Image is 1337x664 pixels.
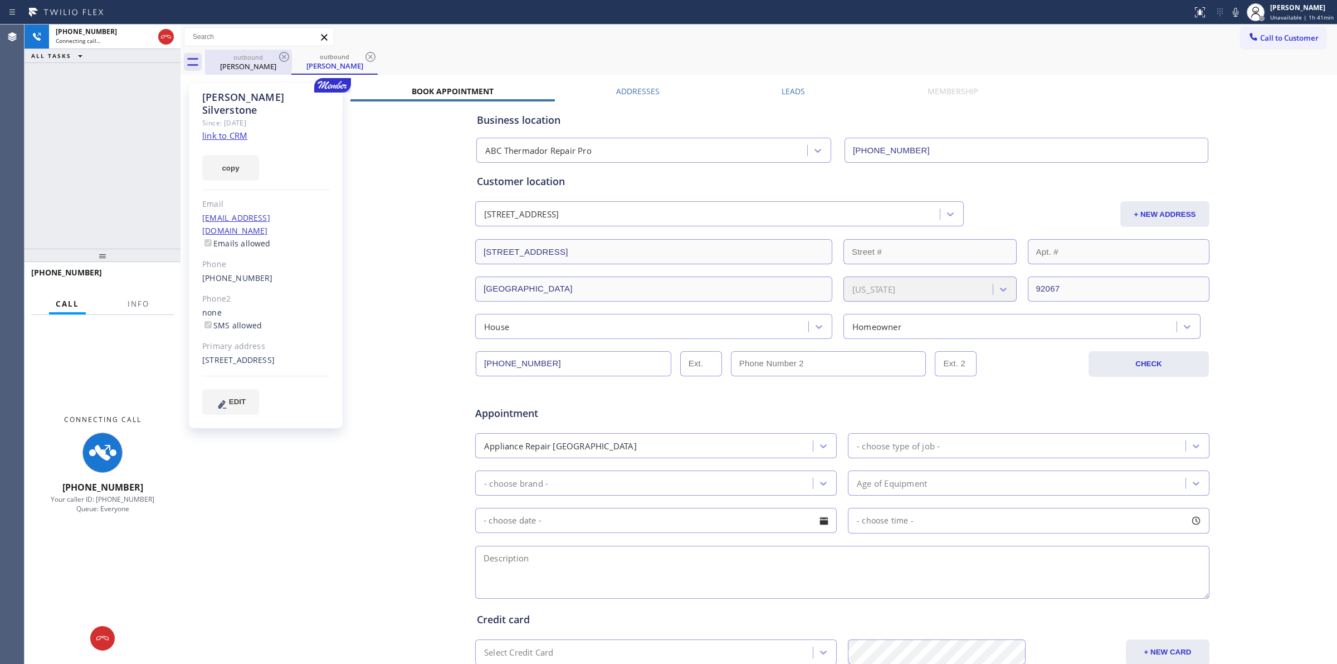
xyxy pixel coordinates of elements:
[1241,27,1326,49] button: Call to Customer
[128,299,149,309] span: Info
[1228,4,1243,20] button: Mute
[204,239,212,246] input: Emails allowed
[206,61,290,71] div: [PERSON_NAME]
[292,61,377,71] div: [PERSON_NAME]
[680,351,722,376] input: Ext.
[484,320,509,333] div: House
[202,307,330,332] div: none
[485,144,592,157] div: ABC Thermador Repair Pro
[49,293,86,315] button: Call
[51,495,154,513] span: Your caller ID: [PHONE_NUMBER] Queue: Everyone
[64,415,141,424] span: Connecting Call
[782,86,805,96] label: Leads
[475,277,832,302] input: City
[292,52,377,61] div: outbound
[477,113,1208,128] div: Business location
[56,37,101,45] span: Connecting call…
[857,439,940,452] div: - choose type of job -
[731,351,926,376] input: Phone Number 2
[202,155,259,181] button: copy
[477,174,1208,189] div: Customer location
[56,27,117,36] span: [PHONE_NUMBER]
[1089,351,1209,377] button: CHECK
[206,53,290,61] div: outbound
[1028,277,1210,302] input: ZIP
[202,320,262,331] label: SMS allowed
[121,293,156,315] button: Info
[31,267,102,278] span: [PHONE_NUMBER]
[158,29,174,45] button: Hang up
[484,477,548,489] div: - choose brand -
[56,299,79,309] span: Call
[90,626,115,651] button: Hang up
[202,340,330,353] div: Primary address
[202,258,330,271] div: Phone
[206,50,290,75] div: Monty Silverstone
[25,49,94,62] button: ALL TASKS
[935,351,977,376] input: Ext. 2
[484,208,559,221] div: [STREET_ADDRESS]
[857,477,927,489] div: Age of Equipment
[1028,239,1210,264] input: Apt. #
[202,389,259,415] button: EDIT
[202,91,330,117] div: [PERSON_NAME] Silverstone
[475,406,719,421] span: Appointment
[184,28,334,46] input: Search
[412,86,494,96] label: Book Appointment
[1120,201,1209,227] button: + NEW ADDRESS
[928,86,978,96] label: Membership
[202,293,330,306] div: Phone2
[857,515,914,526] span: - choose time -
[484,646,554,659] div: Select Credit Card
[475,239,832,264] input: Address
[843,239,1017,264] input: Street #
[204,321,212,328] input: SMS allowed
[202,273,273,283] a: [PHONE_NUMBER]
[202,354,330,367] div: [STREET_ADDRESS]
[202,238,271,249] label: Emails allowed
[202,117,330,129] div: Since: [DATE]
[1270,13,1334,21] span: Unavailable | 1h 41min
[477,612,1208,627] div: Credit card
[475,508,837,533] input: - choose date -
[1260,33,1319,43] span: Call to Customer
[476,351,671,376] input: Phone Number
[202,130,247,141] a: link to CRM
[484,439,637,452] div: Appliance Repair [GEOGRAPHIC_DATA]
[292,50,377,74] div: Monty Silverstone
[1270,3,1334,12] div: [PERSON_NAME]
[845,138,1208,163] input: Phone Number
[62,481,143,493] span: [PHONE_NUMBER]
[616,86,660,96] label: Addresses
[31,52,71,60] span: ALL TASKS
[202,198,330,211] div: Email
[852,320,901,333] div: Homeowner
[202,212,270,236] a: [EMAIL_ADDRESS][DOMAIN_NAME]
[229,398,246,406] span: EDIT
